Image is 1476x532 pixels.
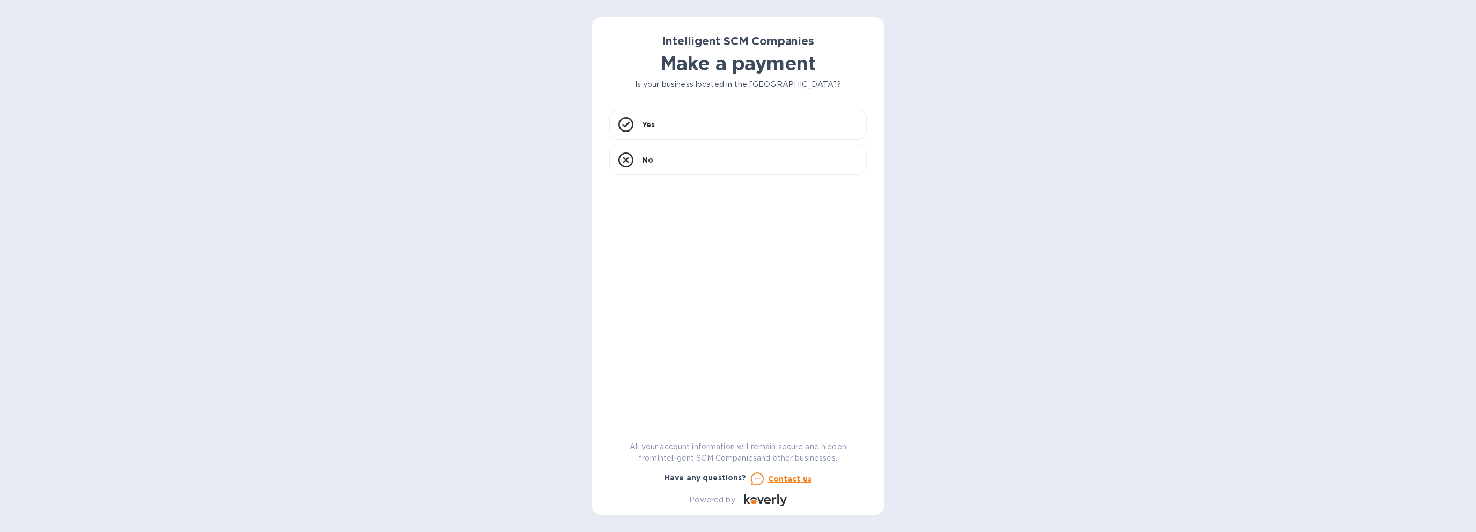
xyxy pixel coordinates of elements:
b: Have any questions? [665,473,747,482]
p: Is your business located in the [GEOGRAPHIC_DATA]? [609,79,867,90]
b: Intelligent SCM Companies [662,34,814,48]
p: No [642,155,653,165]
p: All your account information will remain secure and hidden from Intelligent SCM Companies and oth... [609,441,867,464]
h1: Make a payment [609,52,867,75]
p: Powered by [689,494,735,506]
u: Contact us [768,475,812,483]
p: Yes [642,119,655,130]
